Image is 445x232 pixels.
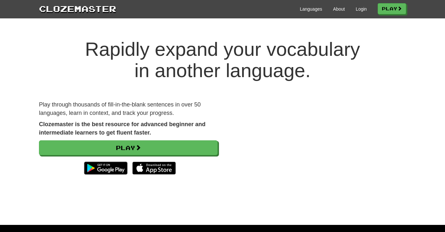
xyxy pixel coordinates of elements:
[300,6,322,12] a: Languages
[333,6,345,12] a: About
[39,121,205,136] strong: Clozemaster is the best resource for advanced beginner and intermediate learners to get fluent fa...
[356,6,367,12] a: Login
[39,101,218,117] p: Play through thousands of fill-in-the-blank sentences in over 50 languages, learn in context, and...
[378,3,406,14] a: Play
[39,3,116,15] a: Clozemaster
[132,162,176,175] img: Download_on_the_App_Store_Badge_US-UK_135x40-25178aeef6eb6b83b96f5f2d004eda3bffbb37122de64afbaef7...
[81,158,131,178] img: Get it on Google Play
[39,140,218,155] a: Play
